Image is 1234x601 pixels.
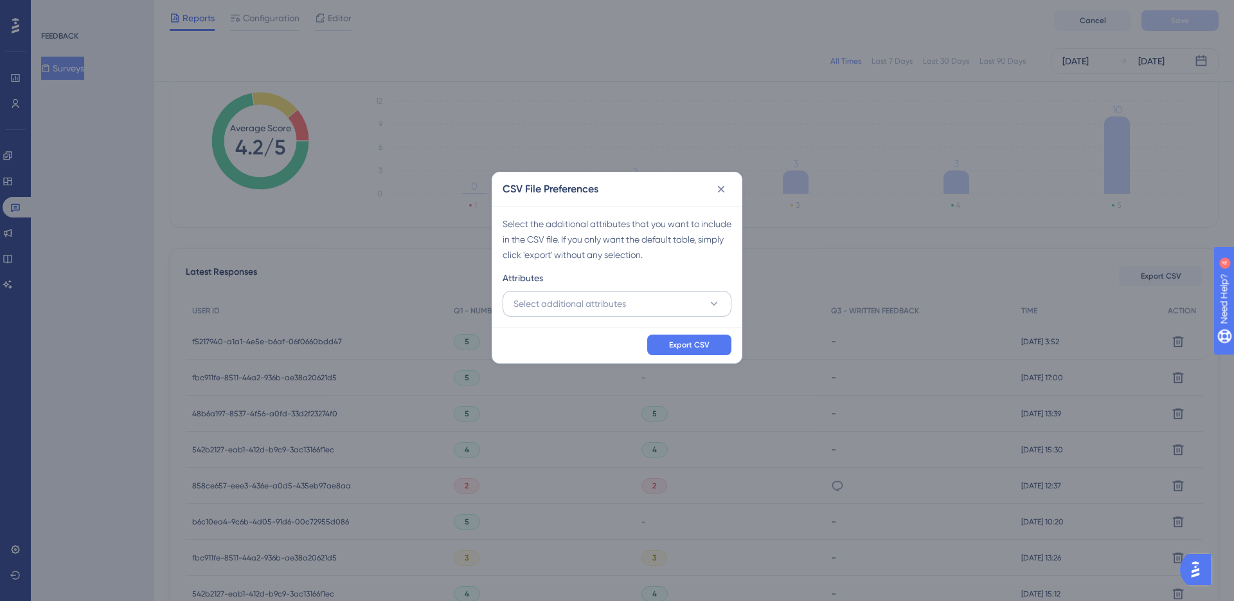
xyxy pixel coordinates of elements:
span: Attributes [503,270,543,286]
div: 4 [89,6,93,17]
span: Export CSV [669,340,710,350]
span: Need Help? [30,3,80,19]
span: Select additional attributes [514,296,626,311]
h2: CSV File Preferences [503,181,598,197]
div: Select the additional attributes that you want to include in the CSV file. If you only want the d... [503,216,731,263]
iframe: UserGuiding AI Assistant Launcher [1180,550,1219,589]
